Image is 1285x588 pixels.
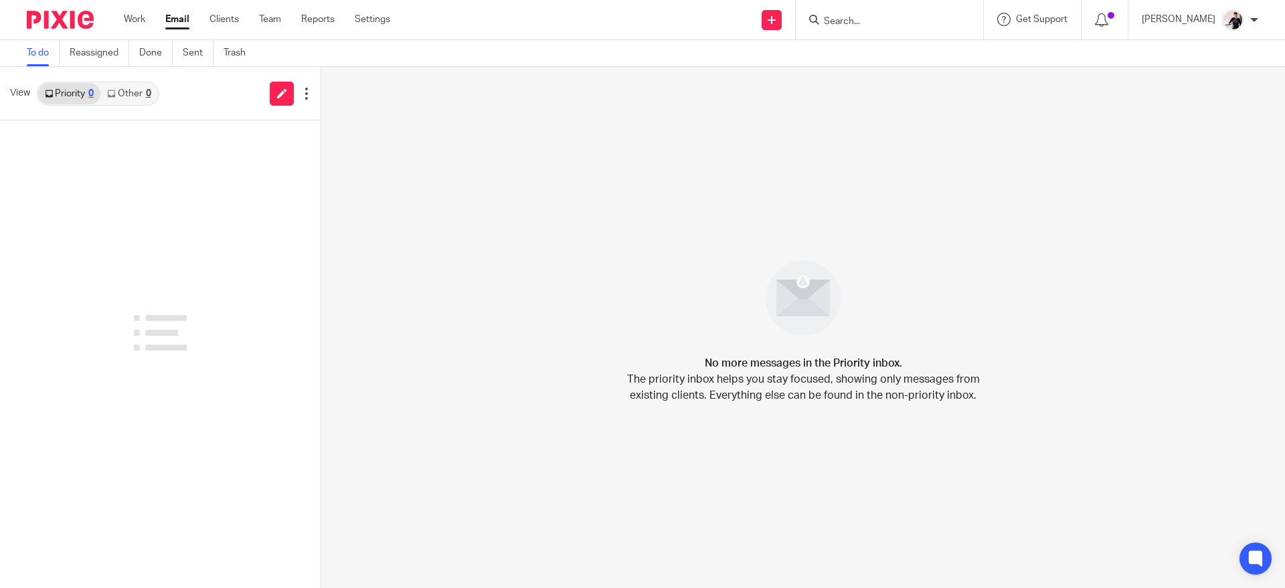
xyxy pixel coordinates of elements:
[146,89,151,98] div: 0
[183,40,213,66] a: Sent
[209,13,239,26] a: Clients
[165,13,189,26] a: Email
[1016,15,1067,24] span: Get Support
[355,13,390,26] a: Settings
[626,371,980,403] p: The priority inbox helps you stay focused, showing only messages from existing clients. Everythin...
[823,16,943,28] input: Search
[1222,9,1244,31] img: AV307615.jpg
[38,83,100,104] a: Priority0
[10,86,30,100] span: View
[100,83,157,104] a: Other0
[1142,13,1215,26] p: [PERSON_NAME]
[27,11,94,29] img: Pixie
[224,40,256,66] a: Trash
[70,40,129,66] a: Reassigned
[139,40,173,66] a: Done
[259,13,281,26] a: Team
[88,89,94,98] div: 0
[27,40,60,66] a: To do
[124,13,145,26] a: Work
[301,13,335,26] a: Reports
[757,252,850,345] img: image
[705,355,902,371] h4: No more messages in the Priority inbox.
